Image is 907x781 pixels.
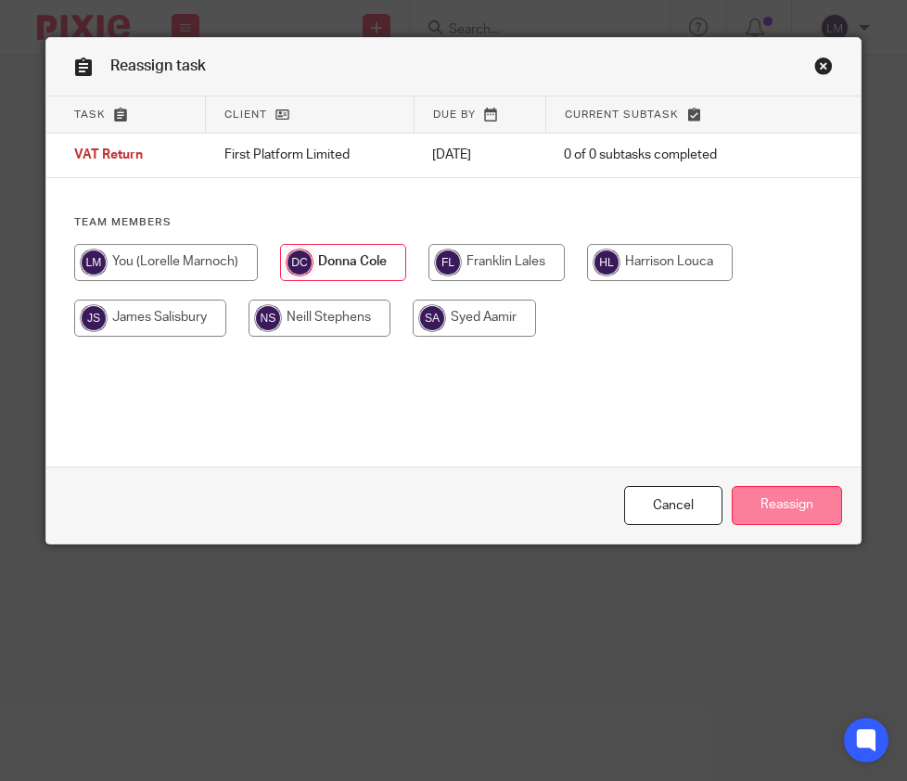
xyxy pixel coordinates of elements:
span: Client [224,109,267,120]
span: Current subtask [565,109,679,120]
h4: Team members [74,215,833,230]
p: First Platform Limited [224,146,395,164]
span: Due by [433,109,476,120]
p: [DATE] [432,146,527,164]
td: 0 of 0 subtasks completed [545,134,789,178]
input: Reassign [732,486,842,526]
span: VAT Return [74,149,143,162]
a: Close this dialog window [814,57,833,82]
a: Close this dialog window [624,486,722,526]
span: Reassign task [110,58,206,73]
span: Task [74,109,106,120]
